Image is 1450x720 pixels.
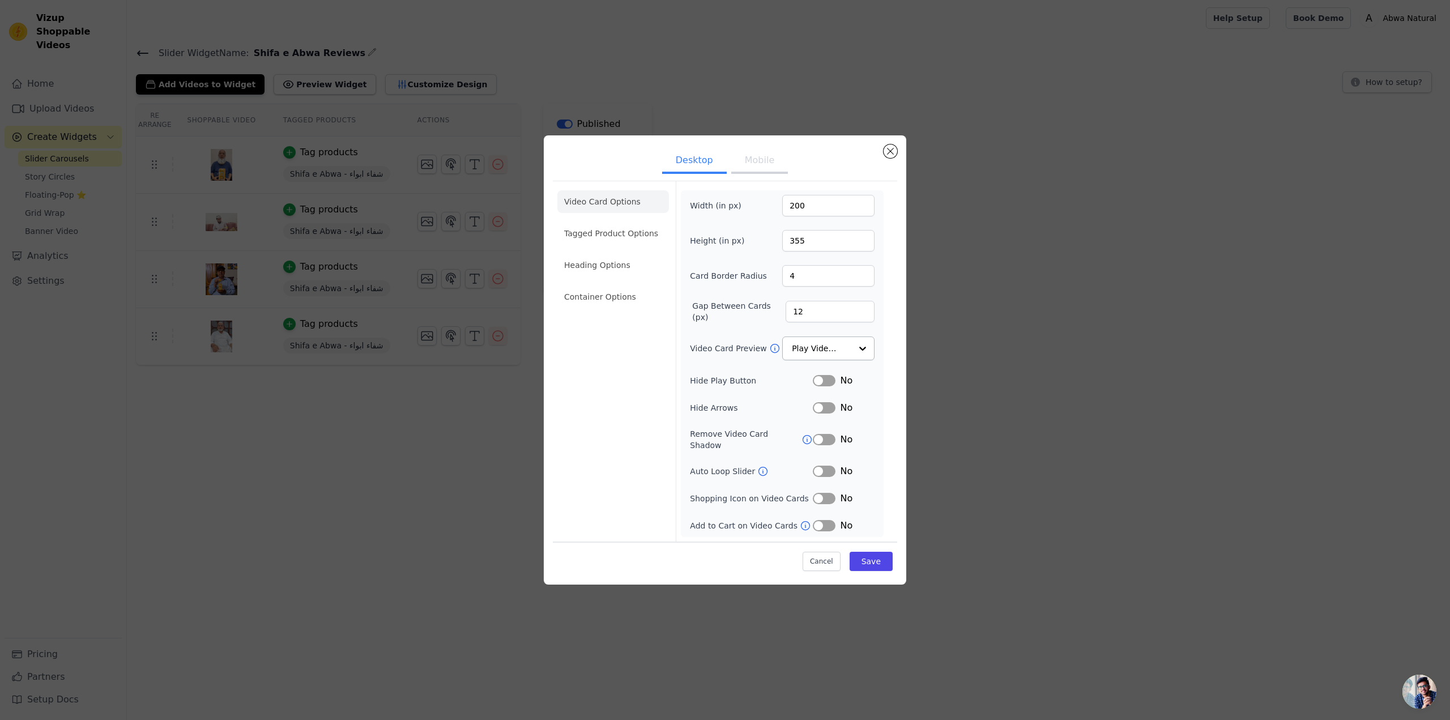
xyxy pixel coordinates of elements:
[731,149,788,174] button: Mobile
[840,519,852,532] span: No
[690,235,752,246] label: Height (in px)
[690,428,801,451] label: Remove Video Card Shadow
[690,343,769,354] label: Video Card Preview
[690,466,757,477] label: Auto Loop Slider
[840,401,852,415] span: No
[690,375,813,386] label: Hide Play Button
[803,552,841,571] button: Cancel
[690,200,752,211] label: Width (in px)
[690,402,813,414] label: Hide Arrows
[690,493,813,504] label: Shopping Icon on Video Cards
[840,433,852,446] span: No
[690,270,767,282] label: Card Border Radius
[1402,675,1436,709] div: Open chat
[840,374,852,387] span: No
[840,492,852,505] span: No
[884,144,897,158] button: Close modal
[557,222,669,245] li: Tagged Product Options
[557,254,669,276] li: Heading Options
[557,190,669,213] li: Video Card Options
[690,520,800,531] label: Add to Cart on Video Cards
[557,286,669,308] li: Container Options
[840,465,852,478] span: No
[850,552,893,571] button: Save
[662,149,727,174] button: Desktop
[692,300,786,323] label: Gap Between Cards (px)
